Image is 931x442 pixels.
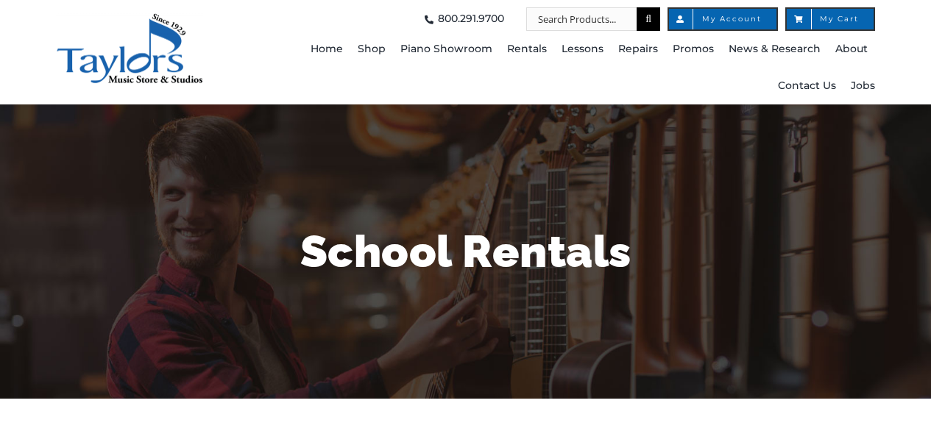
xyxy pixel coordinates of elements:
a: About [835,31,868,68]
a: Shop [358,31,386,68]
a: 800.291.9700 [420,7,504,31]
a: Jobs [851,68,875,104]
span: Rentals [507,38,547,61]
a: Promos [673,31,714,68]
a: Repairs [618,31,658,68]
span: My Cart [801,15,859,23]
span: Home [311,38,343,61]
a: Home [311,31,343,68]
h1: School Rentals [35,221,896,282]
input: Search Products... [526,7,637,31]
span: Lessons [562,38,603,61]
span: My Account [684,15,762,23]
a: My Account [668,7,778,31]
a: Rentals [507,31,547,68]
a: Lessons [562,31,603,68]
span: Contact Us [778,74,836,98]
a: News & Research [729,31,821,68]
a: Contact Us [778,68,836,104]
span: About [835,38,868,61]
a: taylors-music-store-west-chester [56,11,203,26]
span: Piano Showroom [400,38,492,61]
nav: Main Menu [269,31,875,104]
a: Piano Showroom [400,31,492,68]
span: Promos [673,38,714,61]
span: Jobs [851,74,875,98]
span: 800.291.9700 [438,7,504,31]
input: Search [637,7,660,31]
span: Repairs [618,38,658,61]
span: Shop [358,38,386,61]
a: My Cart [785,7,875,31]
span: News & Research [729,38,821,61]
nav: Top Right [269,7,875,31]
